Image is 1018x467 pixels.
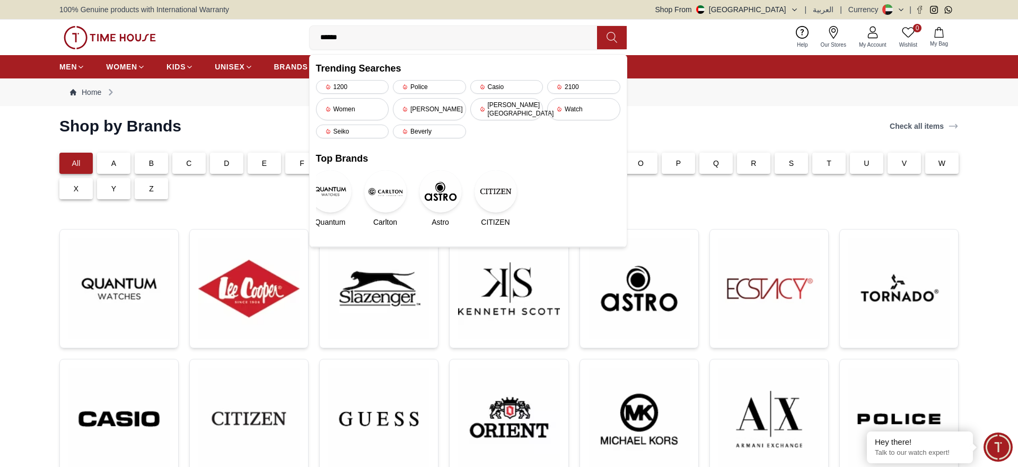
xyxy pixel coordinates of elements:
span: 0 [913,24,922,32]
p: D [224,158,229,169]
a: CarltonCarlton [371,170,400,227]
p: B [149,158,154,169]
p: A [111,158,117,169]
span: My Account [855,41,891,49]
h2: Top Brands [316,151,620,166]
img: ... [589,238,690,339]
p: C [186,158,191,169]
a: Home [70,87,101,98]
img: ... [198,238,300,339]
img: CITIZEN [475,170,517,213]
span: KIDS [166,61,186,72]
a: QuantumQuantum [316,170,345,227]
span: 100% Genuine products with International Warranty [59,4,229,15]
p: Y [111,183,117,194]
h2: Trending Searches [316,61,620,76]
a: Check all items [888,119,961,134]
span: UNISEX [215,61,244,72]
p: S [789,158,794,169]
div: [PERSON_NAME][GEOGRAPHIC_DATA] [470,98,543,120]
a: Instagram [930,6,938,14]
span: Help [793,41,812,49]
p: O [638,158,644,169]
p: F [300,158,304,169]
a: Facebook [916,6,924,14]
a: KIDS [166,57,194,76]
span: Our Stores [817,41,850,49]
h2: Shop by Brands [59,117,181,136]
div: 2100 [547,80,620,94]
img: ... [848,238,950,339]
p: W [938,158,945,169]
span: | [840,4,842,15]
img: Astro [419,170,462,213]
div: Beverly [393,125,466,138]
div: [PERSON_NAME] [393,98,466,120]
span: Quantum [315,217,346,227]
p: U [864,158,869,169]
a: WOMEN [106,57,145,76]
span: CITIZEN [481,217,510,227]
div: Watch [547,98,620,120]
img: ... [718,238,820,339]
div: Currency [848,4,883,15]
p: Z [149,183,154,194]
div: Police [393,80,466,94]
img: Carlton [364,170,407,213]
span: BRANDS [274,61,308,72]
p: Talk to our watch expert! [875,448,965,457]
p: R [751,158,756,169]
p: X [74,183,79,194]
a: CITIZENCITIZEN [481,170,510,227]
p: T [827,158,831,169]
a: Our Stores [814,24,853,51]
span: Carlton [373,217,397,227]
span: | [909,4,911,15]
p: P [676,158,681,169]
a: AstroAstro [426,170,455,227]
img: ... [68,238,170,339]
p: V [902,158,907,169]
div: Seiko [316,125,389,138]
a: UNISEX [215,57,252,76]
p: All [72,158,80,169]
img: Quantum [309,170,352,213]
img: ... [458,238,559,339]
div: Casio [470,80,543,94]
a: Help [791,24,814,51]
span: | [805,4,807,15]
p: Q [713,158,719,169]
img: ... [64,26,156,49]
nav: Breadcrumb [59,78,959,106]
button: العربية [813,4,833,15]
span: My Bag [926,40,952,48]
p: E [262,158,267,169]
a: 0Wishlist [893,24,924,51]
button: Shop From[GEOGRAPHIC_DATA] [655,4,798,15]
a: MEN [59,57,85,76]
a: BRANDS [274,57,308,76]
img: United Arab Emirates [696,5,705,14]
img: ... [328,238,429,339]
span: Wishlist [895,41,922,49]
a: Whatsapp [944,6,952,14]
div: Women [316,98,389,120]
span: WOMEN [106,61,137,72]
span: MEN [59,61,77,72]
div: Chat Widget [984,433,1013,462]
div: 1200 [316,80,389,94]
span: Astro [432,217,449,227]
button: My Bag [924,25,954,50]
div: Hey there! [875,437,965,447]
